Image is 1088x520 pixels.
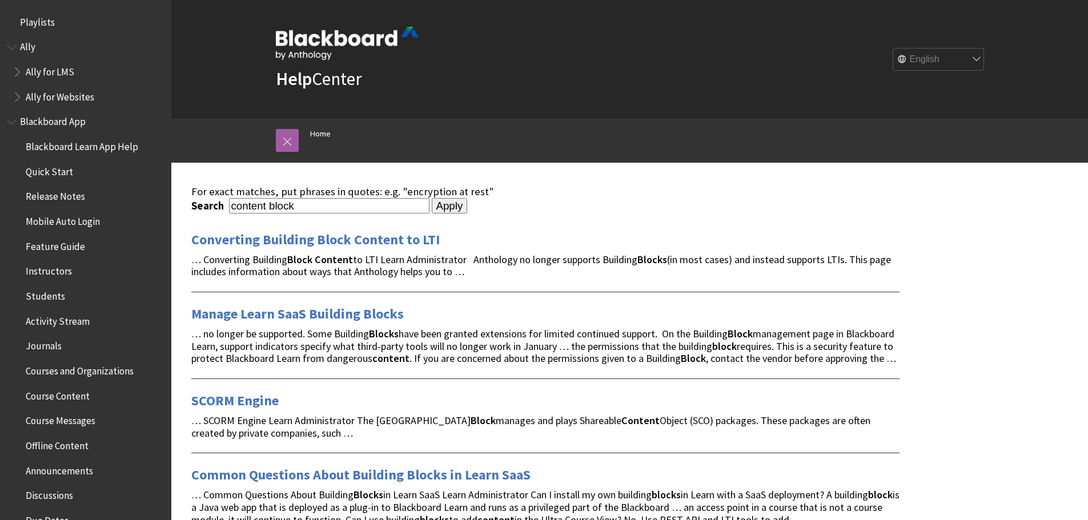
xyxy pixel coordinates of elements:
[621,414,660,427] strong: Content
[26,287,65,302] span: Students
[637,253,667,266] strong: Blocks
[26,412,95,427] span: Course Messages
[315,253,353,266] strong: Content
[191,199,227,212] label: Search
[868,488,893,501] strong: block
[26,237,85,252] span: Feature Guide
[26,361,134,377] span: Courses and Organizations
[26,386,90,402] span: Course Content
[191,392,279,410] a: SCORM Engine
[26,337,62,352] span: Journals
[652,488,681,501] strong: blocks
[354,488,383,501] strong: Blocks
[26,187,85,203] span: Release Notes
[712,340,737,353] strong: block
[191,466,531,484] a: Common Questions About Building Blocks in Learn SaaS
[191,327,896,365] span: … no longer be supported. Some Building have been granted extensions for limited continued suppor...
[191,186,900,198] div: For exact matches, put phrases in quotes: e.g. "encryption at rest"
[287,253,312,266] strong: Block
[26,312,90,327] span: Activity Stream
[681,352,706,365] strong: Block
[20,13,55,28] span: Playlists
[26,62,74,78] span: Ally for LMS
[26,87,94,103] span: Ally for Websites
[26,461,93,477] span: Announcements
[191,414,870,440] span: … SCORM Engine Learn Administrator The [GEOGRAPHIC_DATA] manages and plays Shareable Object (SCO)...
[893,49,985,71] select: Site Language Selector
[7,38,164,107] nav: Book outline for Anthology Ally Help
[369,327,399,340] strong: Blocks
[372,352,409,365] strong: content
[26,262,72,277] span: Instructors
[7,13,164,32] nav: Book outline for Playlists
[26,137,138,152] span: Blackboard Learn App Help
[26,212,100,227] span: Mobile Auto Login
[191,253,891,279] span: … Converting Building to LTI Learn Administrator Anthology no longer supports Building (in most c...
[26,486,73,501] span: Discussions
[276,27,419,60] img: Blackboard by Anthology
[191,305,404,323] a: Manage Learn SaaS Building Blocks
[20,38,35,53] span: Ally
[471,414,496,427] strong: Block
[310,127,331,141] a: Home
[26,162,73,178] span: Quick Start
[276,67,362,90] a: HelpCenter
[728,327,753,340] strong: Block
[432,198,468,214] input: Apply
[20,112,86,128] span: Blackboard App
[26,436,89,452] span: Offline Content
[276,67,312,90] strong: Help
[191,231,440,249] a: Converting Building Block Content to LTI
